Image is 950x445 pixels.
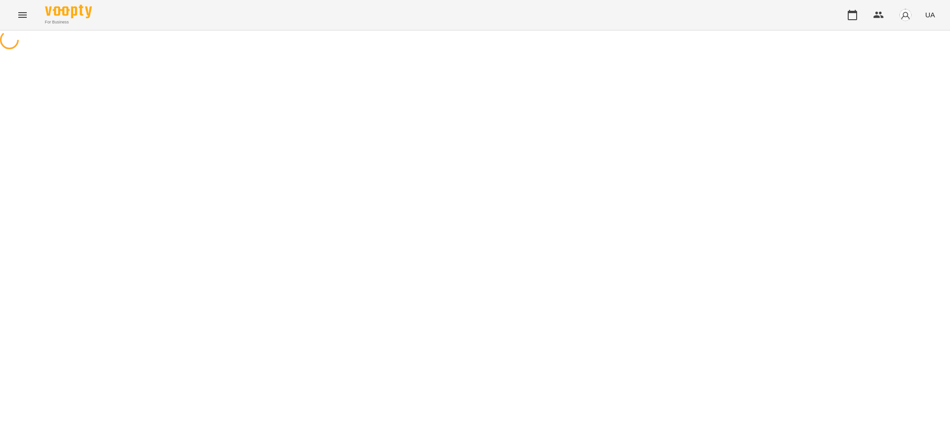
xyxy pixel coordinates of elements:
img: avatar_s.png [899,8,912,22]
img: Voopty Logo [45,5,92,18]
button: Menu [11,4,34,26]
span: For Business [45,19,92,25]
button: UA [921,6,939,23]
span: UA [925,10,935,20]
